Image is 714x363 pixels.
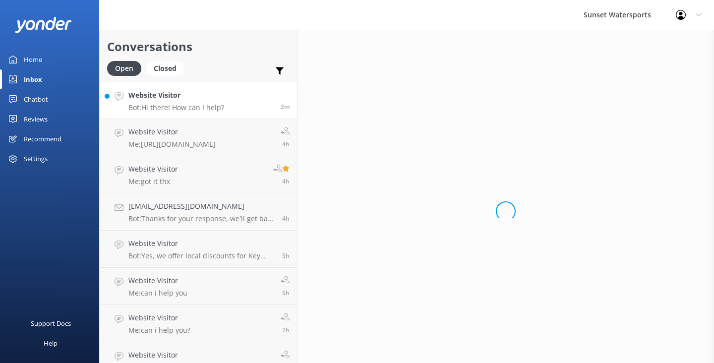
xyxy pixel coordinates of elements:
[128,238,275,249] h4: Website Visitor
[24,50,42,69] div: Home
[100,231,297,268] a: Website VisitorBot:Yes, we offer local discounts for Key West residents. You can find more inform...
[31,313,71,333] div: Support Docs
[282,214,290,223] span: Aug 23 2025 04:08pm (UTC -05:00) America/Cancun
[128,312,190,323] h4: Website Visitor
[282,251,290,260] span: Aug 23 2025 03:39pm (UTC -05:00) America/Cancun
[128,275,187,286] h4: Website Visitor
[100,156,297,193] a: Website VisitorMe:got it thx4h
[100,193,297,231] a: [EMAIL_ADDRESS][DOMAIN_NAME]Bot:Thanks for your response, we'll get back to you as soon as we can...
[128,164,178,175] h4: Website Visitor
[128,350,178,361] h4: Website Visitor
[24,89,48,109] div: Chatbot
[128,90,224,101] h4: Website Visitor
[15,17,72,33] img: yonder-white-logo.png
[24,69,42,89] div: Inbox
[24,149,48,169] div: Settings
[128,201,275,212] h4: [EMAIL_ADDRESS][DOMAIN_NAME]
[146,62,189,73] a: Closed
[282,326,290,334] span: Aug 23 2025 01:33pm (UTC -05:00) America/Cancun
[128,214,275,223] p: Bot: Thanks for your response, we'll get back to you as soon as we can during opening hours.
[100,119,297,156] a: Website VisitorMe:[URL][DOMAIN_NAME]4h
[128,126,216,137] h4: Website Visitor
[282,177,290,185] span: Aug 23 2025 04:18pm (UTC -05:00) America/Cancun
[100,82,297,119] a: Website VisitorBot:Hi there! How can I help?2m
[24,129,61,149] div: Recommend
[282,289,290,297] span: Aug 23 2025 03:19pm (UTC -05:00) America/Cancun
[100,305,297,342] a: Website VisitorMe:can i help you?7h
[128,289,187,298] p: Me: can i help you
[107,62,146,73] a: Open
[146,61,184,76] div: Closed
[44,333,58,353] div: Help
[107,37,290,56] h2: Conversations
[128,103,224,112] p: Bot: Hi there! How can I help?
[281,103,290,111] span: Aug 23 2025 08:41pm (UTC -05:00) America/Cancun
[128,177,178,186] p: Me: got it thx
[128,251,275,260] p: Bot: Yes, we offer local discounts for Key West residents. You can find more information about lo...
[128,140,216,149] p: Me: [URL][DOMAIN_NAME]
[107,61,141,76] div: Open
[128,326,190,335] p: Me: can i help you?
[100,268,297,305] a: Website VisitorMe:can i help you5h
[24,109,48,129] div: Reviews
[282,140,290,148] span: Aug 23 2025 04:38pm (UTC -05:00) America/Cancun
